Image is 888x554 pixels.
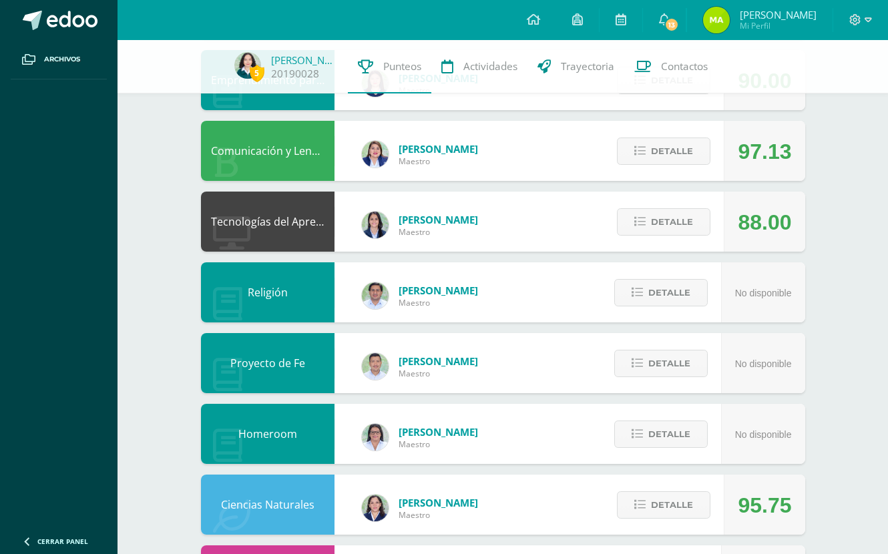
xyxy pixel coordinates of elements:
span: [PERSON_NAME] [399,142,478,156]
span: Maestro [399,509,478,521]
span: Detalle [648,422,690,447]
span: Maestro [399,297,478,308]
a: Archivos [11,40,107,79]
span: Maestro [399,226,478,238]
span: No disponible [735,429,792,440]
button: Detalle [617,208,710,236]
span: Mi Perfil [740,20,817,31]
button: Detalle [614,279,708,306]
span: [PERSON_NAME] [740,8,817,21]
span: 5 [250,65,264,81]
span: Trayectoria [561,59,614,73]
span: [PERSON_NAME] [399,354,478,368]
span: Detalle [648,351,690,376]
img: 7489ccb779e23ff9f2c3e89c21f82ed0.png [362,212,389,238]
img: 585d333ccf69bb1c6e5868c8cef08dba.png [362,353,389,380]
span: No disponible [735,358,792,369]
div: Ciencias Naturales [201,475,335,535]
button: Detalle [614,421,708,448]
div: 97.13 [738,121,791,182]
img: 341d98b4af7301a051bfb6365f8299c3.png [362,424,389,451]
span: Maestro [399,439,478,450]
span: Detalle [651,210,693,234]
span: 13 [664,17,679,32]
img: 34baededec4b5a5d684641d5d0f97b48.png [362,495,389,521]
span: Archivos [44,54,80,65]
span: Detalle [651,493,693,517]
div: Homeroom [201,404,335,464]
span: Cerrar panel [37,537,88,546]
span: Maestro [399,368,478,379]
button: Detalle [614,350,708,377]
div: 95.75 [738,475,791,535]
span: [PERSON_NAME] [399,213,478,226]
div: 88.00 [738,192,791,252]
a: 20190028 [271,67,319,81]
div: Tecnologías del Aprendizaje y la Comunicación: Computación [201,192,335,252]
img: 3bd36b046ae57517a132c7b6c830657d.png [703,7,730,33]
span: Detalle [651,139,693,164]
button: Detalle [617,491,710,519]
a: Trayectoria [527,40,624,93]
button: Detalle [617,137,710,165]
span: Detalle [648,280,690,305]
img: 8ec329a60c93d912ff31db991fcd35ce.png [234,52,261,79]
span: Punteos [383,59,421,73]
a: Punteos [348,40,431,93]
span: Actividades [463,59,517,73]
div: Comunicación y Lenguaje, Idioma Español [201,121,335,181]
img: 97caf0f34450839a27c93473503a1ec1.png [362,141,389,168]
span: [PERSON_NAME] [399,284,478,297]
span: No disponible [735,288,792,298]
span: Contactos [661,59,708,73]
a: Contactos [624,40,718,93]
span: [PERSON_NAME] [399,425,478,439]
div: Religión [201,262,335,322]
span: [PERSON_NAME] [399,496,478,509]
div: Proyecto de Fe [201,333,335,393]
a: Actividades [431,40,527,93]
img: f767cae2d037801592f2ba1a5db71a2a.png [362,282,389,309]
a: [PERSON_NAME] [271,53,338,67]
span: Maestro [399,156,478,167]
